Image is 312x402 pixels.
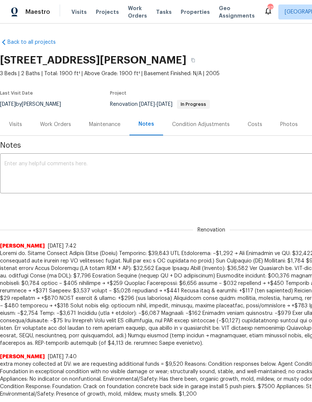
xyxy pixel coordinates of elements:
span: Projects [96,8,119,16]
span: Geo Assignments [219,4,255,19]
span: [DATE] [157,102,172,107]
span: Renovation [193,226,230,234]
span: [DATE] 7:40 [48,354,77,359]
div: Work Orders [40,121,71,128]
div: Visits [9,121,22,128]
div: Photos [280,121,298,128]
span: Tasks [156,9,172,15]
button: Copy Address [186,53,200,67]
span: Project [110,91,126,95]
div: Maintenance [89,121,120,128]
span: In Progress [178,102,209,107]
div: 97 [267,4,273,12]
div: Notes [138,120,154,128]
span: Renovation [110,102,210,107]
span: Work Orders [128,4,147,19]
span: Visits [71,8,87,16]
span: [DATE] 7:42 [48,243,76,249]
div: Costs [248,121,262,128]
div: Condition Adjustments [172,121,230,128]
span: [DATE] [139,102,155,107]
span: - [139,102,172,107]
span: Properties [181,8,210,16]
span: Maestro [25,8,50,16]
